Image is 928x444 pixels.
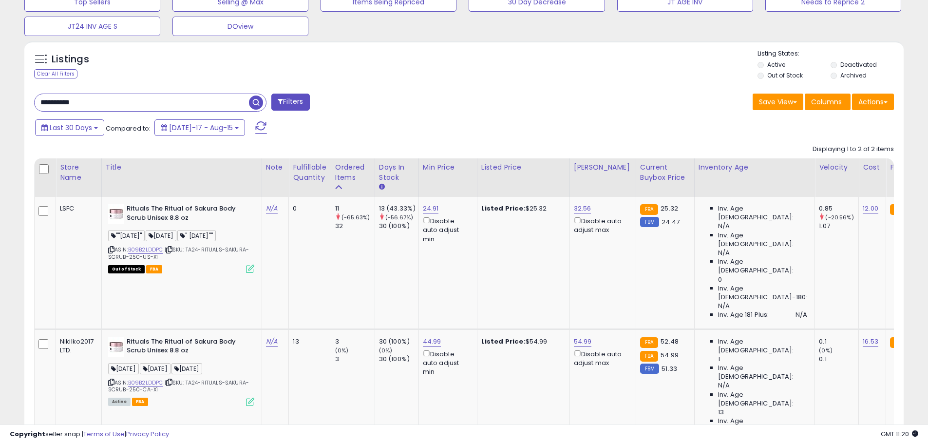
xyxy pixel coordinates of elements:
[718,310,769,319] span: Inv. Age 181 Plus:
[60,337,94,355] div: Nikilko2017 LTD.
[108,363,139,374] span: [DATE]
[825,213,853,221] small: (-20.56%)
[718,249,730,257] span: N/A
[293,204,323,213] div: 0
[661,337,679,346] span: 52.48
[819,337,858,346] div: 0.1
[811,97,842,107] span: Columns
[767,60,785,69] label: Active
[24,17,160,36] button: JT24 INV AGE S
[481,337,526,346] b: Listed Price:
[128,246,163,254] a: B09B2LDDPC
[718,408,724,417] span: 13
[127,204,245,225] b: Rituals The Ritual of Sakura Body Scrub Unisex 8.8 oz
[662,364,677,373] span: 51.33
[753,94,803,110] button: Save View
[127,337,245,358] b: Rituals The Ritual of Sakura Body Scrub Unisex 8.8 oz
[718,381,730,390] span: N/A
[293,337,323,346] div: 13
[718,275,722,284] span: 0
[335,204,375,213] div: 11
[574,204,591,213] a: 32.56
[293,162,326,183] div: Fulfillable Quantity
[863,162,882,173] div: Cost
[661,350,679,360] span: 54.99
[819,222,858,231] div: 1.07
[890,204,908,215] small: FBA
[132,398,149,406] span: FBA
[767,71,803,79] label: Out of Stock
[574,162,632,173] div: [PERSON_NAME]
[640,217,659,227] small: FBM
[35,119,104,136] button: Last 30 Days
[271,94,309,111] button: Filters
[819,204,858,213] div: 0.85
[481,204,526,213] b: Listed Price:
[140,363,170,374] span: [DATE]
[718,390,807,408] span: Inv. Age [DEMOGRAPHIC_DATA]:
[108,265,145,273] span: All listings that are currently out of stock and unavailable for purchase on Amazon
[50,123,92,133] span: Last 30 Days
[819,162,854,173] div: Velocity
[126,429,169,439] a: Privacy Policy
[574,337,592,347] a: 54.99
[640,204,658,215] small: FBA
[379,183,385,192] small: Days In Stock.
[379,222,418,231] div: 30 (100%)
[171,363,202,374] span: [DATE]
[266,162,285,173] div: Note
[819,347,833,354] small: (0%)
[423,337,441,347] a: 44.99
[108,230,145,241] span: ""[DATE]"
[718,231,807,249] span: Inv. Age [DEMOGRAPHIC_DATA]:
[758,49,904,58] p: Listing States:
[795,310,807,319] span: N/A
[379,204,418,213] div: 13 (43.33%)
[379,337,418,346] div: 30 (100%)
[169,123,233,133] span: [DATE]-17 - Aug-15
[481,162,566,173] div: Listed Price
[718,284,807,302] span: Inv. Age [DEMOGRAPHIC_DATA]-180:
[379,347,393,354] small: (0%)
[10,430,169,439] div: seller snap | |
[640,351,658,362] small: FBA
[60,162,97,183] div: Store Name
[640,337,658,348] small: FBA
[718,257,807,275] span: Inv. Age [DEMOGRAPHIC_DATA]:
[108,337,254,405] div: ASIN:
[718,337,807,355] span: Inv. Age [DEMOGRAPHIC_DATA]:
[154,119,245,136] button: [DATE]-17 - Aug-15
[379,162,415,183] div: Days In Stock
[266,204,278,213] a: N/A
[805,94,851,110] button: Columns
[379,355,418,364] div: 30 (100%)
[640,364,659,374] small: FBM
[863,204,878,213] a: 12.00
[574,348,628,367] div: Disable auto adjust max
[423,215,470,244] div: Disable auto adjust min
[718,417,807,434] span: Inv. Age [DEMOGRAPHIC_DATA]-180:
[108,204,254,272] div: ASIN:
[108,204,124,224] img: 31y4XZfw0EL._SL40_.jpg
[718,204,807,222] span: Inv. Age [DEMOGRAPHIC_DATA]:
[146,230,176,241] span: [DATE]
[661,204,678,213] span: 25.32
[840,71,867,79] label: Archived
[813,145,894,154] div: Displaying 1 to 2 of 2 items
[423,348,470,377] div: Disable auto adjust min
[481,337,562,346] div: $54.99
[481,204,562,213] div: $25.32
[172,17,308,36] button: DOview
[83,429,125,439] a: Terms of Use
[718,355,720,364] span: 1
[718,222,730,231] span: N/A
[146,265,163,273] span: FBA
[718,302,730,310] span: N/A
[881,429,918,439] span: 2025-09-15 11:20 GMT
[840,60,877,69] label: Deactivated
[335,347,349,354] small: (0%)
[108,337,124,357] img: 31y4XZfw0EL._SL40_.jpg
[266,337,278,347] a: N/A
[890,337,908,348] small: FBA
[128,379,163,387] a: B09B2LDDPC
